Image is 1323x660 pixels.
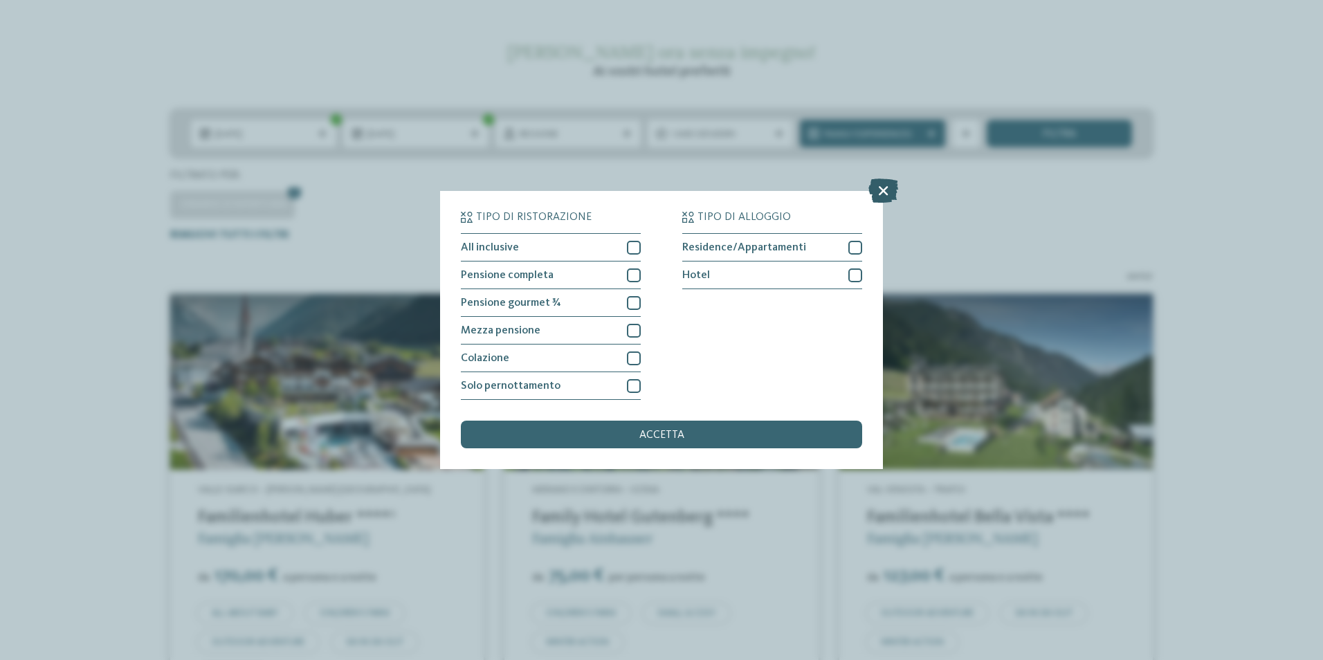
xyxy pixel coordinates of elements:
span: Pensione gourmet ¾ [461,297,561,309]
span: All inclusive [461,242,519,253]
span: accetta [639,430,684,441]
span: Pensione completa [461,270,554,281]
span: Mezza pensione [461,325,540,336]
span: Solo pernottamento [461,381,560,392]
span: Residence/Appartamenti [682,242,806,253]
span: Tipo di ristorazione [476,212,592,223]
span: Hotel [682,270,710,281]
span: Tipo di alloggio [697,212,791,223]
span: Colazione [461,353,509,364]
